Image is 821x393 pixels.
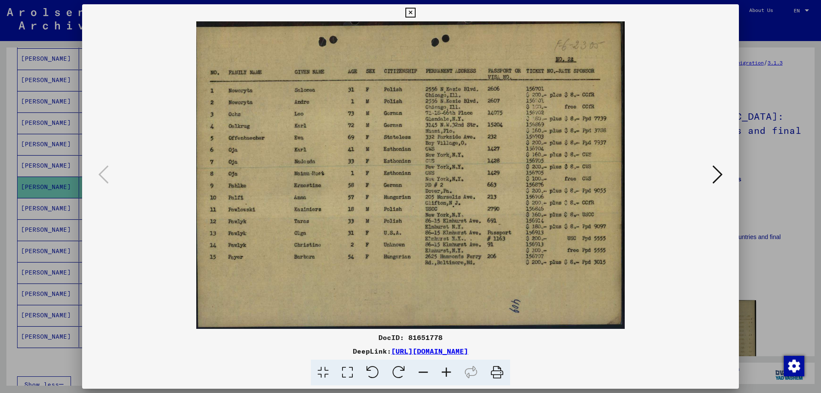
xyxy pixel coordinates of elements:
[82,332,739,343] div: DocID: 81651778
[82,346,739,356] div: DeepLink:
[111,21,710,329] img: 001.jpg
[391,347,468,355] a: [URL][DOMAIN_NAME]
[784,356,804,376] img: Change consent
[783,355,804,376] div: Change consent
